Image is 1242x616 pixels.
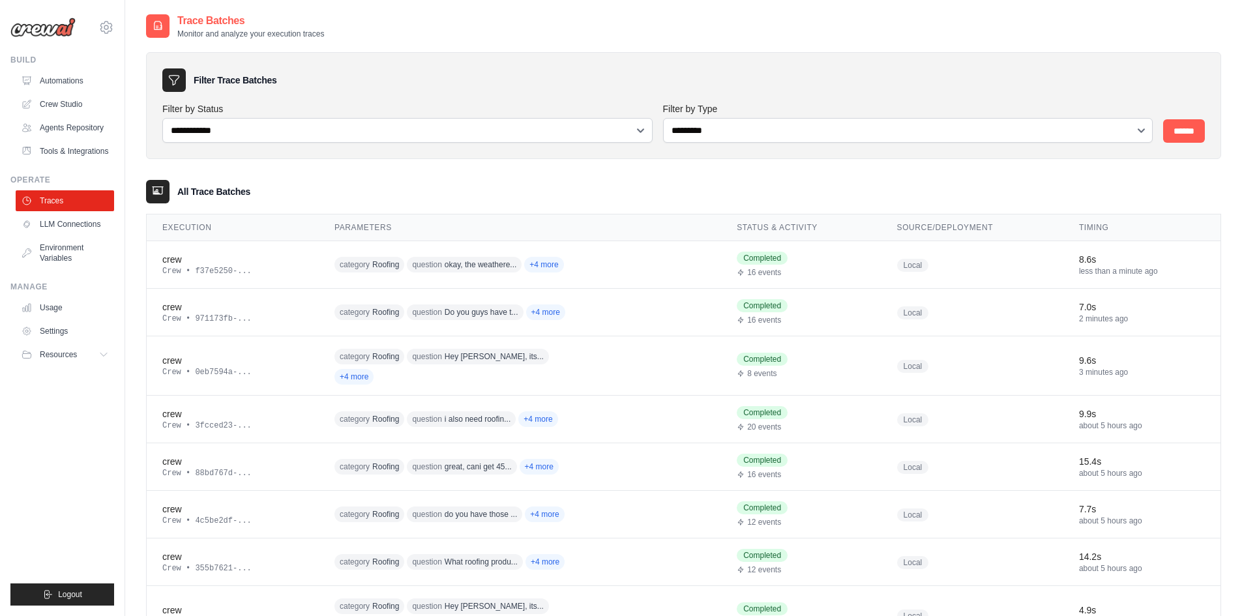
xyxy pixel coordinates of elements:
h3: All Trace Batches [177,185,250,198]
a: Crew Studio [16,94,114,115]
div: category: Roofing, question: i also need roofing nails. but please no certainteed nails, as that ... [334,409,585,430]
span: Completed [737,602,788,615]
div: Crew • 4c5be2df-... [162,516,303,526]
a: Settings [16,321,114,342]
div: about 5 hours ago [1079,420,1205,431]
span: 8 events [747,368,776,379]
span: Local [897,259,929,272]
div: Crew • 355b7621-... [162,563,303,574]
div: crew [162,407,303,420]
span: question [412,509,441,520]
span: Roofing [372,351,399,362]
span: +4 more [524,257,563,272]
span: category [340,307,370,317]
a: Tools & Integrations [16,141,114,162]
th: Execution [147,214,319,241]
tr: View details for crew execution [147,491,1220,538]
img: Logo [10,18,76,37]
div: 14.2s [1079,550,1205,563]
p: Monitor and analyze your execution traces [177,29,324,39]
span: Completed [737,454,788,467]
span: Hey [PERSON_NAME], its... [445,351,544,362]
span: Local [897,306,929,319]
span: category [340,509,370,520]
div: crew [162,455,303,468]
div: category: Roofing, question: okay, the weathered wood shingle sounds good. can i get 45 bundles o... [334,255,585,275]
tr: View details for crew execution [147,443,1220,491]
span: category [340,351,370,362]
tr: View details for crew execution [147,336,1220,396]
span: question [412,601,441,611]
span: category [340,601,370,611]
div: about 5 hours ago [1079,516,1205,526]
div: 15.4s [1079,455,1205,468]
span: 16 events [747,315,781,325]
span: What roofing produ... [445,557,518,567]
span: Roofing [372,307,399,317]
div: category: Roofing, question: Do you guys have the Atlas Glassmaster 30 shingles in stock? We usua... [334,302,585,323]
tr: View details for crew execution [147,538,1220,586]
div: less than a minute ago [1079,266,1205,276]
span: Completed [737,501,788,514]
div: crew [162,550,303,563]
span: Roofing [372,462,399,472]
div: crew [162,253,303,266]
span: category [340,259,370,270]
div: Crew • 88bd767d-... [162,468,303,478]
th: Timing [1063,214,1220,241]
span: 16 events [747,469,781,480]
a: Agents Repository [16,117,114,138]
th: Status & Activity [721,214,881,241]
span: Local [897,360,929,373]
span: Roofing [372,509,399,520]
div: 8.6s [1079,253,1205,266]
span: question [412,351,441,362]
h3: Filter Trace Batches [194,74,276,87]
span: +4 more [525,506,564,522]
a: Traces [16,190,114,211]
th: Source/Deployment [881,214,1063,241]
span: okay, the weathere... [445,259,517,270]
span: 12 events [747,517,781,527]
div: crew [162,354,303,367]
label: Filter by Status [162,102,653,115]
th: Parameters [319,214,721,241]
div: category: Roofing, question: do you have those atlas ones in stock? what colors do you have for t... [334,505,585,525]
div: Build [10,55,114,65]
span: category [340,557,370,567]
span: category [340,462,370,472]
label: Filter by Type [663,102,1153,115]
span: Completed [737,406,788,419]
span: question [412,307,441,317]
button: Resources [16,344,114,365]
span: Roofing [372,414,399,424]
div: 9.9s [1079,407,1205,420]
span: +4 more [526,304,565,320]
span: Hey [PERSON_NAME], its... [445,601,544,611]
span: Resources [40,349,77,360]
span: Completed [737,299,788,312]
span: Local [897,508,929,521]
div: category: Roofing, question: Hey Sebastian, its Arv from XYZ Roofing in Dallas. Im working on a r... [334,347,585,385]
span: 12 events [747,565,781,575]
span: question [412,462,441,472]
span: question [412,414,441,424]
div: crew [162,503,303,516]
a: Environment Variables [16,237,114,269]
div: Crew • f37e5250-... [162,266,303,276]
div: Manage [10,282,114,292]
span: Completed [737,353,788,366]
div: 7.7s [1079,503,1205,516]
div: category: Roofing, question: What roofing products do you have?, branch_code: SSSAN, branch_name:... [334,552,585,572]
div: crew [162,301,303,314]
span: do you have those ... [445,509,517,520]
span: Roofing [372,259,399,270]
span: Roofing [372,601,399,611]
div: 7.0s [1079,301,1205,314]
span: +4 more [518,411,557,427]
tr: View details for crew execution [147,396,1220,443]
span: 20 events [747,422,781,432]
div: Crew • 0eb7594a-... [162,367,303,377]
span: Do you guys have t... [445,307,518,317]
span: Logout [58,589,82,600]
